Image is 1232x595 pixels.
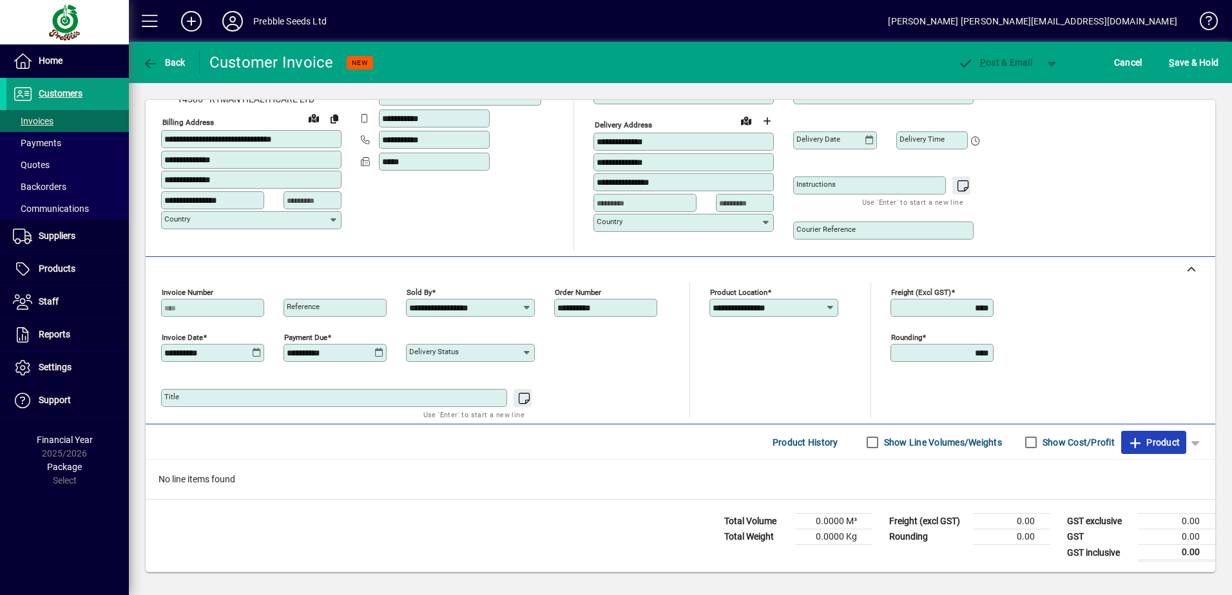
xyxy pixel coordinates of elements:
[1114,52,1142,73] span: Cancel
[39,231,75,241] span: Suppliers
[39,55,63,66] span: Home
[39,395,71,405] span: Support
[881,436,1002,449] label: Show Line Volumes/Weights
[1121,431,1186,454] button: Product
[6,132,129,154] a: Payments
[146,460,1215,499] div: No line items found
[6,176,129,198] a: Backorders
[164,214,190,223] mat-label: Country
[13,138,61,148] span: Payments
[1040,436,1115,449] label: Show Cost/Profit
[710,288,767,297] mat-label: Product location
[13,203,89,214] span: Communications
[1190,3,1216,44] a: Knowledge Base
[407,288,432,297] mat-label: Sold by
[1169,52,1218,73] span: ave & Hold
[718,514,795,529] td: Total Volume
[39,88,82,99] span: Customers
[39,296,59,307] span: Staff
[6,352,129,384] a: Settings
[973,529,1050,545] td: 0.00
[951,51,1039,74] button: Post & Email
[164,392,179,401] mat-label: Title
[767,431,843,454] button: Product History
[796,225,856,234] mat-label: Courier Reference
[6,110,129,132] a: Invoices
[6,384,129,417] a: Support
[142,57,186,68] span: Back
[1138,514,1215,529] td: 0.00
[6,45,129,77] a: Home
[6,154,129,176] a: Quotes
[6,319,129,351] a: Reports
[891,333,922,342] mat-label: Rounding
[139,51,189,74] button: Back
[796,135,840,144] mat-label: Delivery date
[597,217,622,226] mat-label: Country
[795,514,872,529] td: 0.0000 M³
[6,286,129,318] a: Staff
[1138,545,1215,561] td: 0.00
[171,10,212,33] button: Add
[212,10,253,33] button: Profile
[324,108,345,129] button: Copy to Delivery address
[1138,529,1215,545] td: 0.00
[980,57,986,68] span: P
[1061,529,1138,545] td: GST
[162,288,213,297] mat-label: Invoice number
[1166,51,1222,74] button: Save & Hold
[1169,57,1174,68] span: S
[39,329,70,339] span: Reports
[6,220,129,252] a: Suppliers
[161,93,342,106] span: 14586 - RYMAN HEALTHCARE LTD
[287,302,320,311] mat-label: Reference
[409,347,459,356] mat-label: Delivery status
[129,51,200,74] app-page-header-button: Back
[900,135,945,144] mat-label: Delivery time
[1111,51,1146,74] button: Cancel
[862,194,963,209] mat-hint: Use 'Enter' to start a new line
[13,182,66,192] span: Backorders
[891,288,951,297] mat-label: Freight (excl GST)
[352,59,368,67] span: NEW
[284,333,327,342] mat-label: Payment due
[756,111,777,131] button: Choose address
[162,333,203,342] mat-label: Invoice date
[736,110,756,131] a: View on map
[795,529,872,545] td: 0.0000 Kg
[973,514,1050,529] td: 0.00
[37,435,93,445] span: Financial Year
[773,432,838,453] span: Product History
[883,514,973,529] td: Freight (excl GST)
[47,462,82,472] span: Package
[958,57,1032,68] span: ost & Email
[888,11,1177,32] div: [PERSON_NAME] [PERSON_NAME][EMAIL_ADDRESS][DOMAIN_NAME]
[253,11,327,32] div: Prebble Seeds Ltd
[1061,514,1138,529] td: GST exclusive
[13,116,53,126] span: Invoices
[13,160,50,170] span: Quotes
[39,263,75,274] span: Products
[6,198,129,220] a: Communications
[423,407,525,422] mat-hint: Use 'Enter' to start a new line
[796,180,836,189] mat-label: Instructions
[718,529,795,545] td: Total Weight
[555,288,601,297] mat-label: Order number
[6,253,129,285] a: Products
[1128,432,1180,453] span: Product
[303,108,324,128] a: View on map
[39,362,72,372] span: Settings
[209,52,334,73] div: Customer Invoice
[1061,545,1138,561] td: GST inclusive
[883,529,973,545] td: Rounding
